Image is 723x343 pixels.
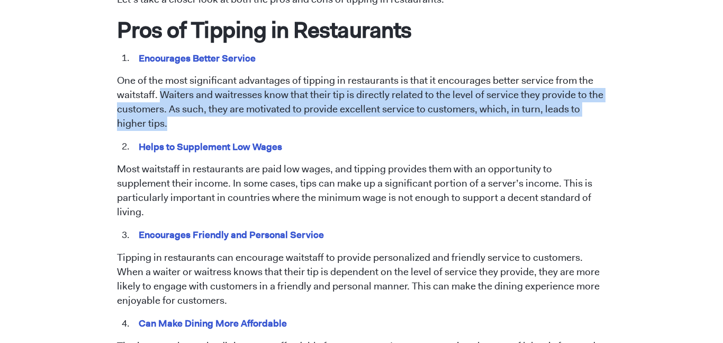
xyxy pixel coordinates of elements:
[117,162,607,219] p: Most waitstaff in restaurants are paid low wages, and tipping provides them with an opportunity t...
[117,251,607,308] p: Tipping in restaurants can encourage waitstaff to provide personalized and friendly service to cu...
[137,50,258,66] mark: Encourages Better Service
[137,226,326,243] mark: Encourages Friendly and Personal Service
[117,16,607,43] h1: Pros of Tipping in Restaurants
[117,74,607,131] p: One of the most significant advantages of tipping in restaurants is that it encourages better ser...
[137,138,284,155] mark: Helps to Supplement Low Wages
[137,315,289,331] mark: Can Make Dining More Affordable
